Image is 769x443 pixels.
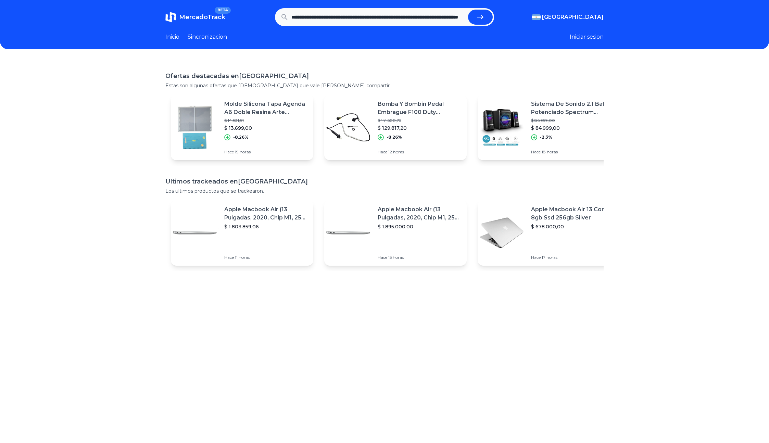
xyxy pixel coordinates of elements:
[171,209,219,257] img: Featured image
[378,223,461,230] p: $ 1.895.000,00
[165,188,604,194] p: Los ultimos productos que se trackearon.
[478,200,620,266] a: Featured imageApple Macbook Air 13 Core I5 8gb Ssd 256gb Silver$ 678.000,00Hace 17 horas
[224,100,308,116] p: Molde Silicona Tapa Agenda A6 Doble Resina Arte Anillado
[165,71,604,81] h1: Ofertas destacadas en [GEOGRAPHIC_DATA]
[171,103,219,151] img: Featured image
[171,200,313,266] a: Featured imageApple Macbook Air (13 Pulgadas, 2020, Chip M1, 256 Gb De Ssd, 8 Gb De Ram) - Plata$...
[165,82,604,89] p: Estas son algunas ofertas que [DEMOGRAPHIC_DATA] que vale [PERSON_NAME] compartir.
[478,94,620,160] a: Featured imageSistema De Sonido 2.1 Bafle Potenciado Spectrum [PERSON_NAME] Color Negro$ 86.999,0...
[387,135,402,140] p: -8,26%
[188,33,227,41] a: Sincronizacion
[324,200,467,266] a: Featured imageApple Macbook Air (13 Pulgadas, 2020, Chip M1, 256 Gb De Ssd, 8 Gb De Ram) - Plata$...
[531,118,615,123] p: $ 86.999,00
[532,14,541,20] img: Argentina
[224,255,308,260] p: Hace 11 horas
[165,177,604,186] h1: Ultimos trackeados en [GEOGRAPHIC_DATA]
[378,125,461,131] p: $ 129.817,20
[540,135,552,140] p: -2,3%
[378,100,461,116] p: Bomba Y Bombin Pedal Embrague F100 Duty [PHONE_NUMBER] Purgado
[165,33,179,41] a: Inicio
[478,209,526,257] img: Featured image
[324,103,372,151] img: Featured image
[531,205,615,222] p: Apple Macbook Air 13 Core I5 8gb Ssd 256gb Silver
[531,223,615,230] p: $ 678.000,00
[531,125,615,131] p: $ 84.999,00
[171,94,313,160] a: Featured imageMolde Silicona Tapa Agenda A6 Doble Resina Arte Anillado$ 14.931,91$ 13.699,00-8,26...
[179,13,225,21] span: MercadoTrack
[324,209,372,257] img: Featured image
[378,118,461,123] p: $ 141.500,75
[165,12,225,23] a: MercadoTrackBETA
[324,94,467,160] a: Featured imageBomba Y Bombin Pedal Embrague F100 Duty [PHONE_NUMBER] Purgado$ 141.500,75$ 129.817...
[215,7,231,14] span: BETA
[224,125,308,131] p: $ 13.699,00
[531,100,615,116] p: Sistema De Sonido 2.1 Bafle Potenciado Spectrum [PERSON_NAME] Color Negro
[378,205,461,222] p: Apple Macbook Air (13 Pulgadas, 2020, Chip M1, 256 Gb De Ssd, 8 Gb De Ram) - Plata
[378,255,461,260] p: Hace 15 horas
[224,118,308,123] p: $ 14.931,91
[531,255,615,260] p: Hace 17 horas
[478,103,526,151] img: Featured image
[531,149,615,155] p: Hace 18 horas
[233,135,249,140] p: -8,26%
[224,223,308,230] p: $ 1.803.859,06
[224,149,308,155] p: Hace 19 horas
[542,13,604,21] span: [GEOGRAPHIC_DATA]
[165,12,176,23] img: MercadoTrack
[378,149,461,155] p: Hace 12 horas
[224,205,308,222] p: Apple Macbook Air (13 Pulgadas, 2020, Chip M1, 256 Gb De Ssd, 8 Gb De Ram) - Plata
[570,33,604,41] button: Iniciar sesion
[532,13,604,21] button: [GEOGRAPHIC_DATA]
